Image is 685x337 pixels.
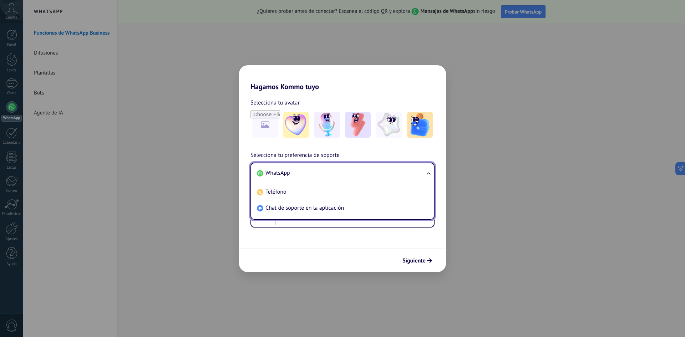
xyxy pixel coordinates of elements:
[283,112,309,138] img: -1.jpeg
[265,204,344,211] span: Chat de soporte en la aplicación
[265,188,286,195] span: Teléfono
[250,151,340,160] span: Selecciona tu preferencia de soporte
[402,258,426,263] span: Siguiente
[314,112,340,138] img: -2.jpeg
[407,112,433,138] img: -5.jpeg
[376,112,402,138] img: -4.jpeg
[345,112,371,138] img: -3.jpeg
[399,255,435,267] button: Siguiente
[250,98,300,107] span: Selecciona tu avatar
[265,169,290,177] span: WhatsApp
[239,65,446,91] h2: Hagamos Kommo tuyo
